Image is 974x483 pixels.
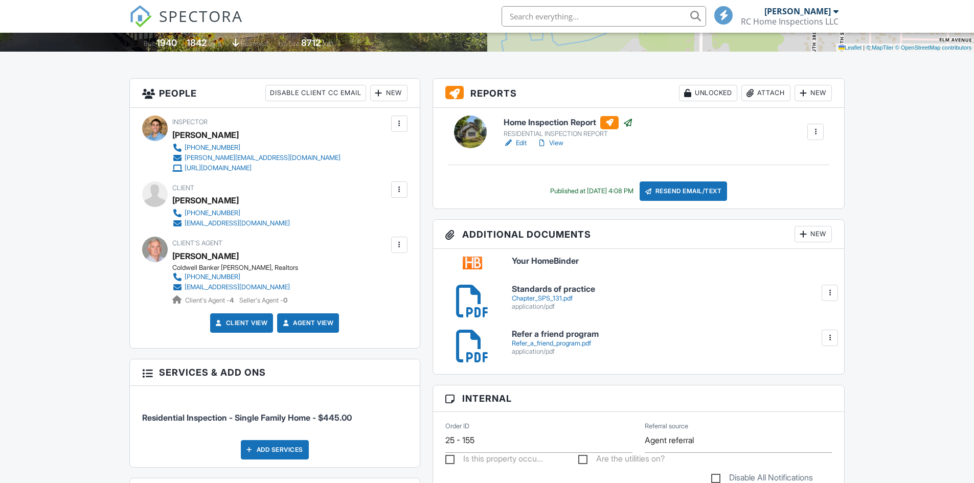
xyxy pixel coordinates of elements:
a: Agent View [281,318,333,328]
div: application/pdf [512,348,832,356]
div: Disable Client CC Email [265,85,366,101]
a: Refer a friend program Refer_a_friend_program.pdf application/pdf [512,330,832,356]
strong: 0 [283,296,287,304]
h6: Standards of practice [512,285,832,294]
span: Client [172,184,194,192]
li: Service: Residential Inspection - Single Family Home [142,394,407,431]
a: Standards of practice Chapter_SPS_131.pdf application/pdf [512,285,832,311]
span: Built [144,40,155,48]
span: Lot Size [278,40,300,48]
h3: People [130,79,420,108]
div: New [795,226,832,242]
label: Referral source [645,422,688,431]
a: Edit [504,138,527,148]
label: Order ID [445,422,469,431]
div: [EMAIL_ADDRESS][DOMAIN_NAME] [185,283,290,291]
div: 1842 [187,37,207,48]
span: Client's Agent - [185,296,235,304]
input: Search everything... [502,6,706,27]
div: [PERSON_NAME][EMAIL_ADDRESS][DOMAIN_NAME] [185,154,341,162]
div: RESIDENTIAL INSPECTION REPORT [504,130,633,138]
a: © MapTiler [866,44,894,51]
a: SPECTORA [129,14,243,35]
span: sq.ft. [322,40,335,48]
span: sq. ft. [208,40,222,48]
h3: Internal [433,385,845,412]
div: Unlocked [679,85,737,101]
a: View [537,138,563,148]
div: Refer_a_friend_program.pdf [512,339,832,348]
a: Your HomeBinder [512,257,832,266]
h6: Home Inspection Report [504,116,633,129]
span: Client's Agent [172,239,222,247]
a: [EMAIL_ADDRESS][DOMAIN_NAME] [172,282,290,292]
div: New [370,85,407,101]
div: 8712 [301,37,321,48]
div: Add Services [241,440,309,459]
a: [PHONE_NUMBER] [172,143,341,153]
span: SPECTORA [159,5,243,27]
div: Chapter_SPS_131.pdf [512,294,832,303]
label: Is this property occupied? [445,454,543,467]
a: © OpenStreetMap contributors [895,44,971,51]
strong: 4 [230,296,234,304]
span: | [863,44,865,51]
h3: Reports [433,79,845,108]
a: Leaflet [839,44,862,51]
div: [PHONE_NUMBER] [185,273,240,281]
a: Home Inspection Report RESIDENTIAL INSPECTION REPORT [504,116,633,139]
div: RC Home Inspections LLC [741,16,839,27]
img: The Best Home Inspection Software - Spectora [129,5,152,28]
a: [PHONE_NUMBER] [172,272,290,282]
h3: Additional Documents [433,220,845,249]
div: [PERSON_NAME] [172,127,239,143]
h3: Services & Add ons [130,359,420,386]
a: [PERSON_NAME] [172,248,239,264]
label: Are the utilities on? [578,454,665,467]
div: Coldwell Banker [PERSON_NAME], Realtors [172,264,298,272]
a: [PERSON_NAME][EMAIL_ADDRESS][DOMAIN_NAME] [172,153,341,163]
div: 1940 [156,37,177,48]
span: Residential Inspection - Single Family Home - $445.00 [142,412,352,423]
div: [EMAIL_ADDRESS][DOMAIN_NAME] [185,219,290,227]
div: New [795,85,832,101]
div: [PERSON_NAME] [172,193,239,208]
div: [PHONE_NUMBER] [185,209,240,217]
div: [PHONE_NUMBER] [185,144,240,152]
h6: Refer a friend program [512,330,832,339]
a: Client View [214,318,268,328]
div: [PERSON_NAME] [764,6,831,16]
a: [PHONE_NUMBER] [172,208,290,218]
span: Inspector [172,118,208,126]
div: application/pdf [512,303,832,311]
img: homebinder-01ee79ab6597d7457983ebac235b49a047b0a9616a008fb4a345000b08f3b69e.png [463,257,482,269]
span: Seller's Agent - [239,296,287,304]
div: Published at [DATE] 4:08 PM [550,187,633,195]
div: [URL][DOMAIN_NAME] [185,164,252,172]
a: [EMAIL_ADDRESS][DOMAIN_NAME] [172,218,290,228]
div: Attach [741,85,790,101]
span: basement [241,40,268,48]
a: [URL][DOMAIN_NAME] [172,163,341,173]
div: Resend Email/Text [640,181,728,201]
